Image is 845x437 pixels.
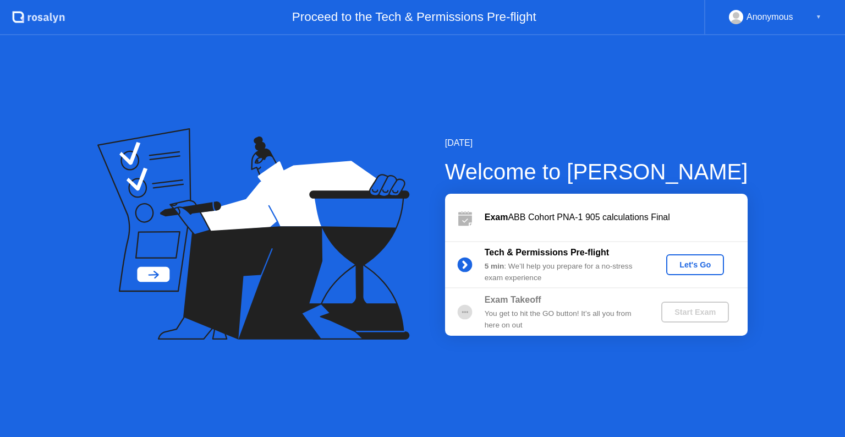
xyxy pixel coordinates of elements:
b: Exam [485,212,508,222]
div: Anonymous [747,10,793,24]
div: ▼ [816,10,821,24]
div: Start Exam [666,308,725,316]
div: [DATE] [445,136,748,150]
div: Let's Go [671,260,720,269]
button: Let's Go [666,254,724,275]
b: Exam Takeoff [485,295,541,304]
div: You get to hit the GO button! It’s all you from here on out [485,308,643,331]
button: Start Exam [661,302,729,323]
div: : We’ll help you prepare for a no-stress exam experience [485,261,643,283]
div: Welcome to [PERSON_NAME] [445,155,748,188]
b: 5 min [485,262,504,270]
b: Tech & Permissions Pre-flight [485,248,609,257]
div: ABB Cohort PNA-1 905 calculations Final [485,211,748,224]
